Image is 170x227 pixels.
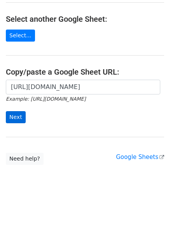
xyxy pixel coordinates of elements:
[6,67,164,77] h4: Copy/paste a Google Sheet URL:
[6,96,86,102] small: Example: [URL][DOMAIN_NAME]
[6,111,26,123] input: Next
[6,153,44,165] a: Need help?
[6,80,160,94] input: Paste your Google Sheet URL here
[116,154,164,161] a: Google Sheets
[6,14,164,24] h4: Select another Google Sheet:
[6,30,35,42] a: Select...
